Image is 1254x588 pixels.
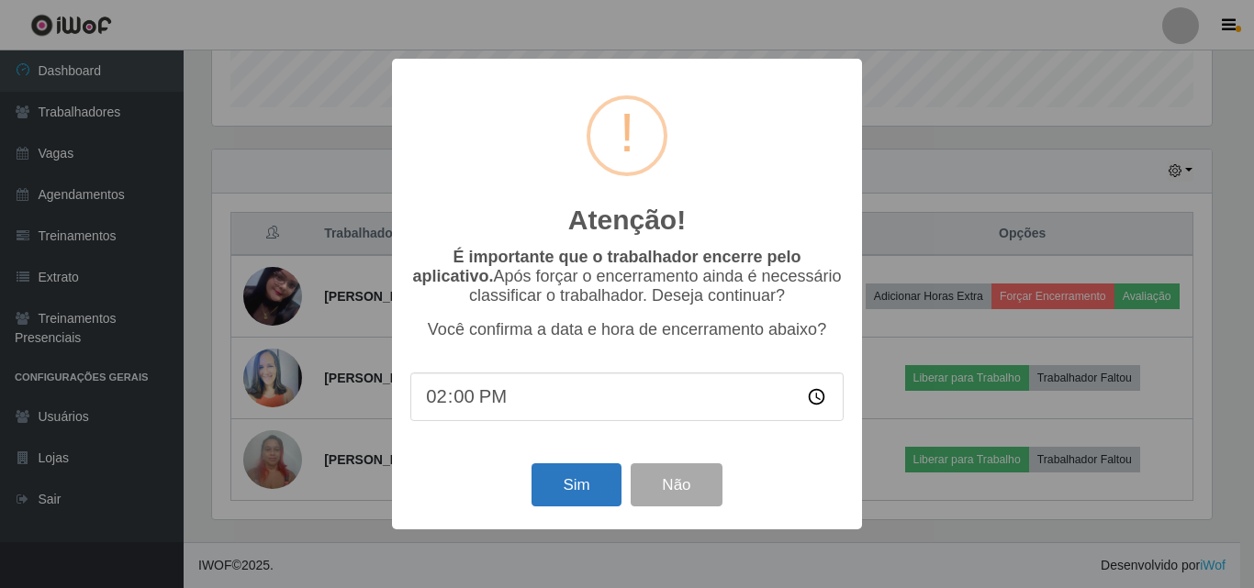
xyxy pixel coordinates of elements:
p: Você confirma a data e hora de encerramento abaixo? [410,320,844,339]
p: Após forçar o encerramento ainda é necessário classificar o trabalhador. Deseja continuar? [410,248,844,305]
button: Sim [532,463,621,506]
b: É importante que o trabalhador encerre pelo aplicativo. [412,248,801,285]
button: Não [631,463,722,506]
h2: Atenção! [568,204,686,237]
